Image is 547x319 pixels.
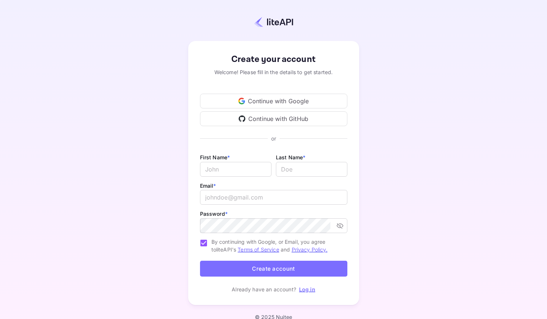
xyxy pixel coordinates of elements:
button: Create account [200,261,347,277]
div: Continue with Google [200,94,347,108]
span: By continuing with Google, or Email, you agree to liteAPI's and [211,238,341,253]
a: Log in [299,286,315,292]
div: Continue with GitHub [200,111,347,126]
label: First Name [200,154,230,160]
div: Welcome! Please fill in the details to get started. [200,68,347,76]
button: toggle password visibility [333,219,347,232]
input: johndoe@gmail.com [200,190,347,205]
label: Last Name [276,154,306,160]
a: Privacy Policy. [292,246,327,253]
a: Terms of Service [238,246,279,253]
input: Doe [276,162,347,177]
p: Already have an account? [232,285,296,293]
div: Create your account [200,53,347,66]
input: John [200,162,271,177]
label: Email [200,183,216,189]
label: Password [200,211,228,217]
img: liteapi [254,17,293,27]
